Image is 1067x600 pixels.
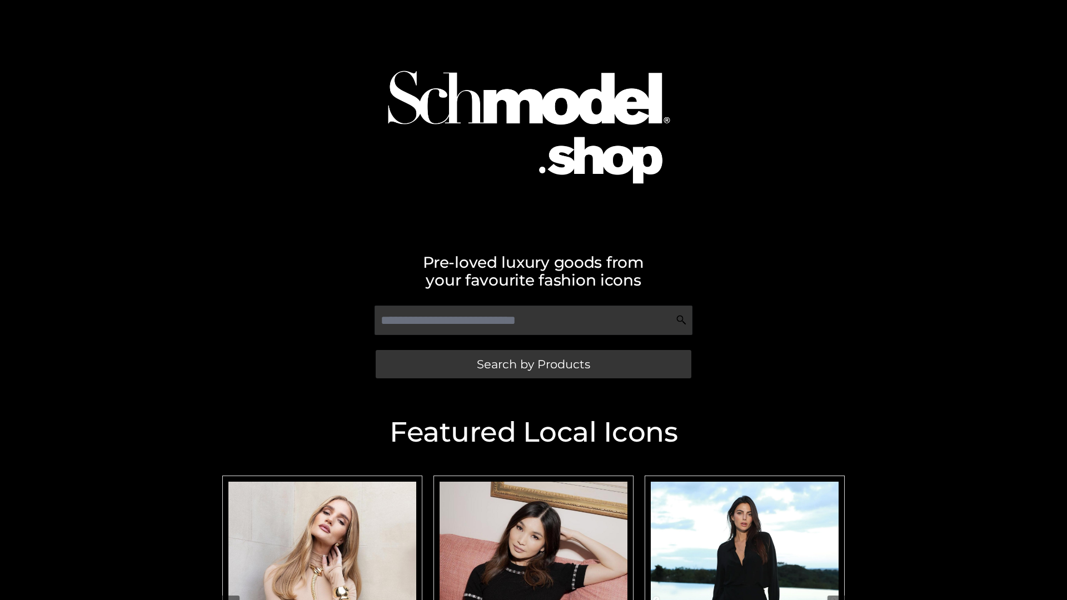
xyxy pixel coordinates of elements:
img: Search Icon [676,314,687,326]
h2: Featured Local Icons​ [217,418,850,446]
h2: Pre-loved luxury goods from your favourite fashion icons [217,253,850,289]
a: Search by Products [376,350,691,378]
span: Search by Products [477,358,590,370]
